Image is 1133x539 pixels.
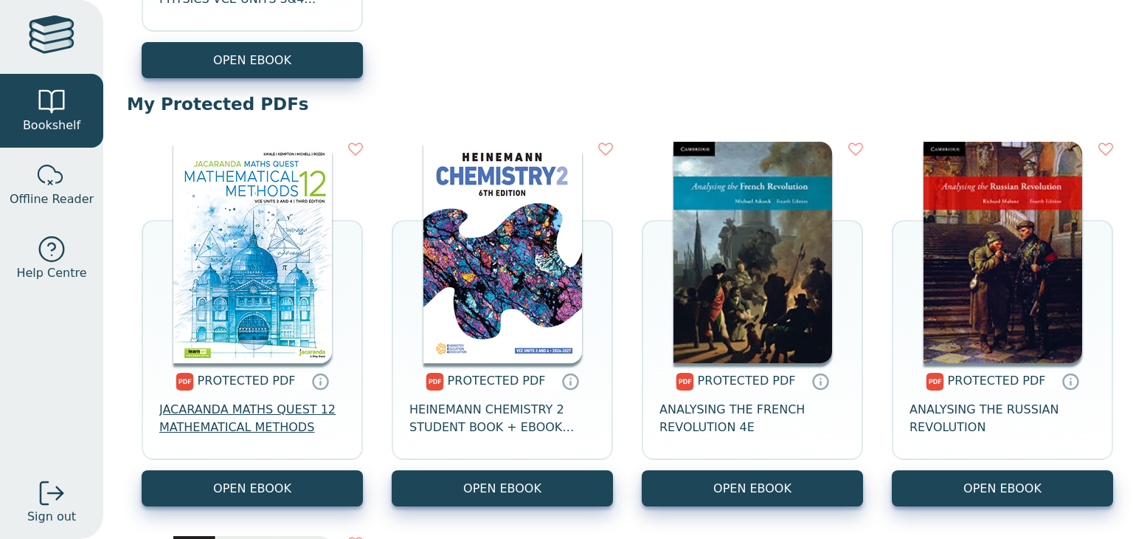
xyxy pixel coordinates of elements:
[892,470,1113,507] a: OPEN EBOOK
[948,374,1046,388] span: PROTECTED PDF
[176,373,194,391] img: pdf.svg
[127,93,1109,115] p: My Protected PDFs
[811,372,829,390] a: Protected PDFs cannot be printed, copied or shared. They can be accessed online through Education...
[1061,372,1079,390] a: Protected PDFs cannot be printed, copied or shared. They can be accessed online through Education...
[659,401,845,436] span: ANALYSING THE FRENCH REVOLUTION 4E
[392,470,613,507] a: OPEN EBOOK
[676,373,694,391] img: pdf.svg
[27,508,76,526] span: Sign out
[142,470,363,507] a: OPEN EBOOK
[311,372,329,390] a: Protected PDFs cannot be printed, copied or shared. They can be accessed online through Education...
[142,42,363,78] button: OPEN EBOOK
[10,190,94,208] span: Offline Reader
[448,374,546,388] span: PROTECTED PDF
[409,401,595,436] span: HEINEMANN CHEMISTRY 2 STUDENT BOOK + EBOOK WITH ONLINE ASSESSMENT 6E
[16,264,86,282] span: Help Centre
[673,142,832,363] img: ba7d8ef9-f378-49a4-b356-fe25c63e6559.jpg
[423,142,582,363] img: 07625a2d-ce25-488e-b616-dc4bba152468.png
[173,142,332,363] img: 64b39aa5-6f4b-4b8d-9255-346c6d45122f.jpg
[198,374,296,388] span: PROTECTED PDF
[926,373,944,391] img: pdf.svg
[924,142,1082,363] img: 5ab78e46-36f4-446b-b6eb-720fcb88ebc9.jpg
[909,401,1095,436] span: ANALYSING THE RUSSIAN REVOLUTION
[159,401,345,436] span: JACARANDA MATHS QUEST 12 MATHEMATICAL METHODS
[642,470,863,507] a: OPEN EBOOK
[23,117,80,134] span: Bookshelf
[561,372,579,390] a: Protected PDFs cannot be printed, copied or shared. They can be accessed online through Education...
[698,374,796,388] span: PROTECTED PDF
[426,373,444,391] img: pdf.svg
